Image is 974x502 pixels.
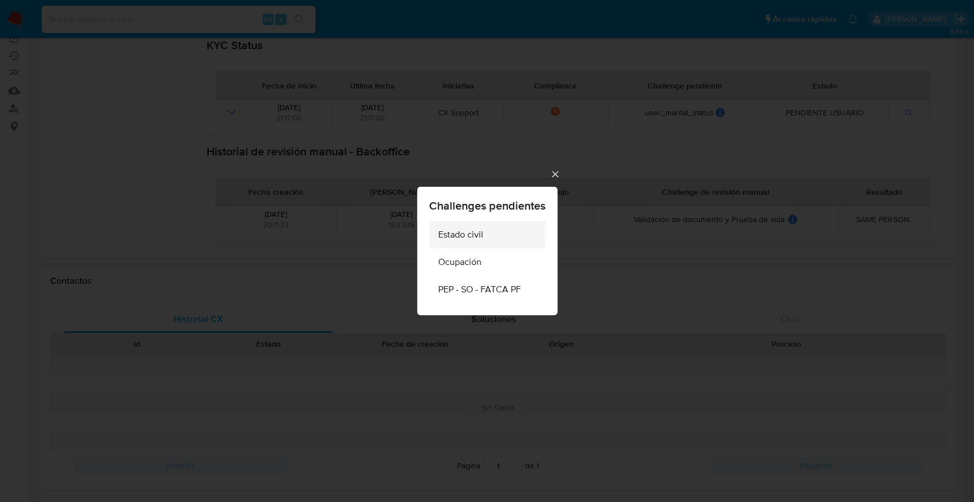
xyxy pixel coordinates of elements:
[429,200,545,211] span: Challenges pendientes
[417,187,557,315] div: Challenges pendientes
[549,168,560,179] button: Cerrar
[438,284,521,295] span: PEP - SO - FATCA PF
[438,256,482,268] span: Ocupación
[429,221,545,303] ul: Challenges list
[438,229,483,240] span: Estado civil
